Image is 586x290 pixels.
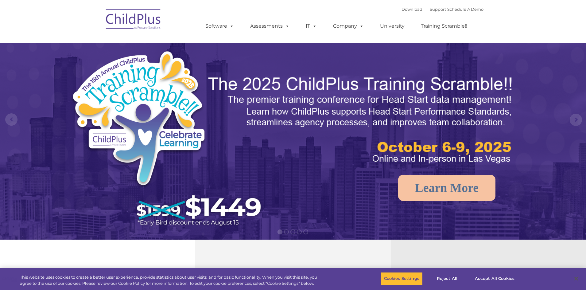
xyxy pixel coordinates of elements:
[428,272,466,285] button: Reject All
[85,66,111,70] span: Phone number
[374,20,411,32] a: University
[381,272,423,285] button: Cookies Settings
[402,7,422,12] a: Download
[569,272,583,285] button: Close
[103,5,164,36] img: ChildPlus by Procare Solutions
[85,41,104,45] span: Last name
[398,175,495,201] a: Learn More
[402,7,483,12] font: |
[244,20,296,32] a: Assessments
[430,7,446,12] a: Support
[300,20,323,32] a: IT
[327,20,370,32] a: Company
[415,20,473,32] a: Training Scramble!!
[199,20,240,32] a: Software
[447,7,483,12] a: Schedule A Demo
[20,274,322,286] div: This website uses cookies to create a better user experience, provide statistics about user visit...
[472,272,518,285] button: Accept All Cookies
